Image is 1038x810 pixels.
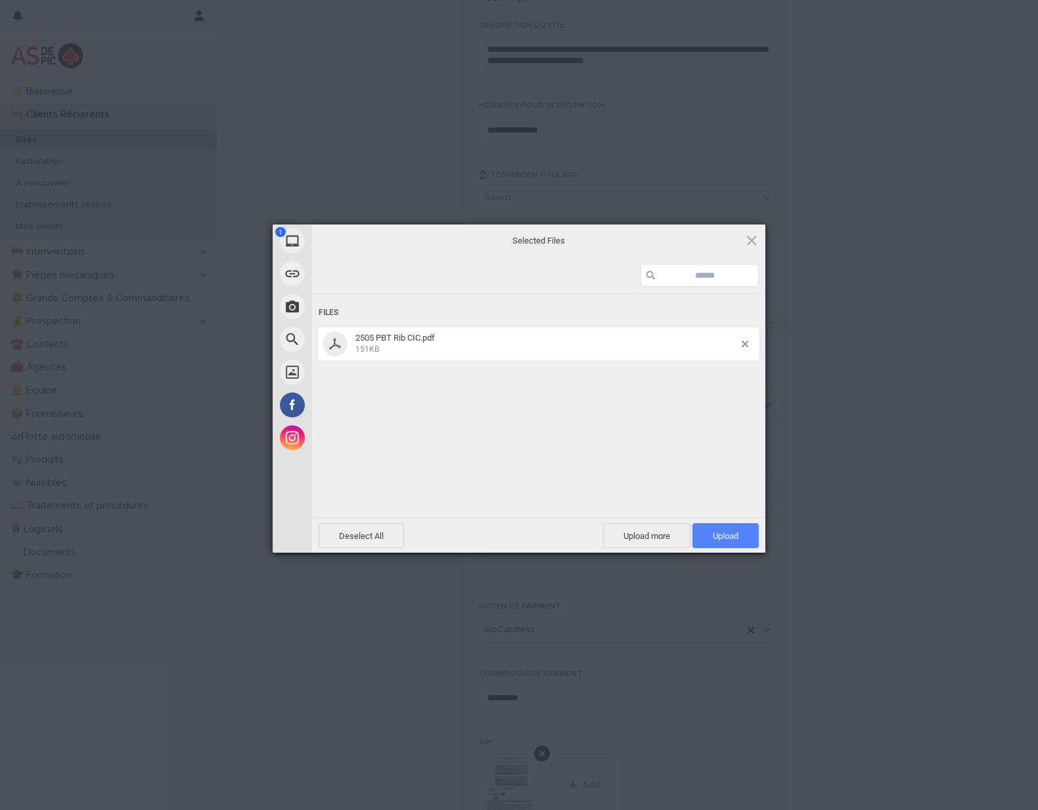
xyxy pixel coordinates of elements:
span: 2505 PBT Rib CIC.pdf [355,333,435,343]
span: Click here or hit ESC to close picker [744,233,759,247]
span: 151KB [355,345,379,354]
div: Files [319,301,759,325]
div: Unsplash [273,356,430,389]
div: Instagram [273,421,430,454]
span: Upload [692,523,759,548]
div: My Device [273,224,430,257]
div: Facebook [273,389,430,421]
div: Take Photo [273,290,430,323]
span: Upload [713,531,738,541]
div: Web Search [273,323,430,356]
span: Upload more [603,523,690,548]
span: 2505 PBT Rib CIC.pdf [351,333,742,354]
span: Deselect All [319,523,404,548]
span: Selected Files [407,235,670,247]
div: Link (URL) [273,257,430,290]
span: 1 [275,227,286,237]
